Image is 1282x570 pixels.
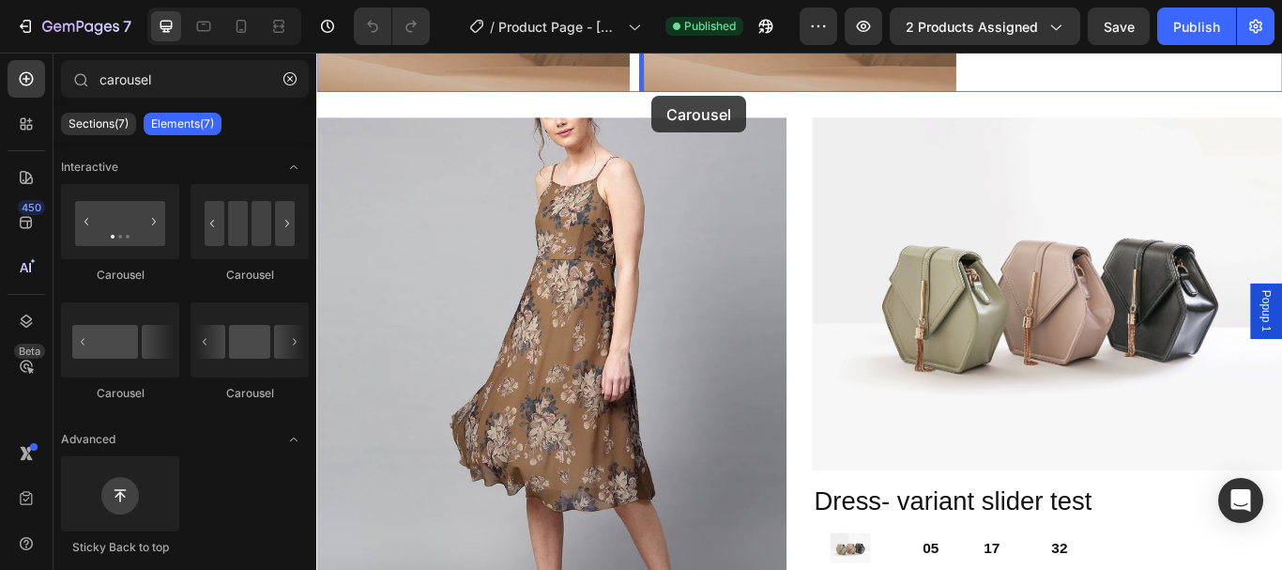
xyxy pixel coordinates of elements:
p: Elements(7) [151,116,214,131]
button: Publish [1157,8,1236,45]
span: Toggle open [279,424,309,454]
div: Undo/Redo [354,8,430,45]
button: 7 [8,8,140,45]
div: Carousel [191,385,309,402]
span: Save [1104,19,1135,35]
div: Publish [1173,17,1220,37]
input: Search Sections & Elements [61,60,309,98]
div: Carousel [191,267,309,284]
div: 450 [18,200,45,215]
button: 2 products assigned [890,8,1080,45]
span: Popup 1 [1098,277,1117,326]
iframe: Design area [316,53,1282,570]
div: Open Intercom Messenger [1218,478,1263,523]
p: Sections(7) [69,116,129,131]
div: Carousel [61,267,179,284]
span: Published [684,18,736,35]
span: 2 products assigned [906,17,1038,37]
div: Beta [14,344,45,359]
span: Interactive [61,159,118,176]
span: Toggle open [279,152,309,182]
p: 7 [123,15,131,38]
div: Sticky Back to top [61,539,179,556]
span: Product Page - [DATE] 08:43:17 [498,17,620,37]
div: Carousel [61,385,179,402]
button: Save [1088,8,1150,45]
span: Advanced [61,431,115,448]
span: / [490,17,495,37]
